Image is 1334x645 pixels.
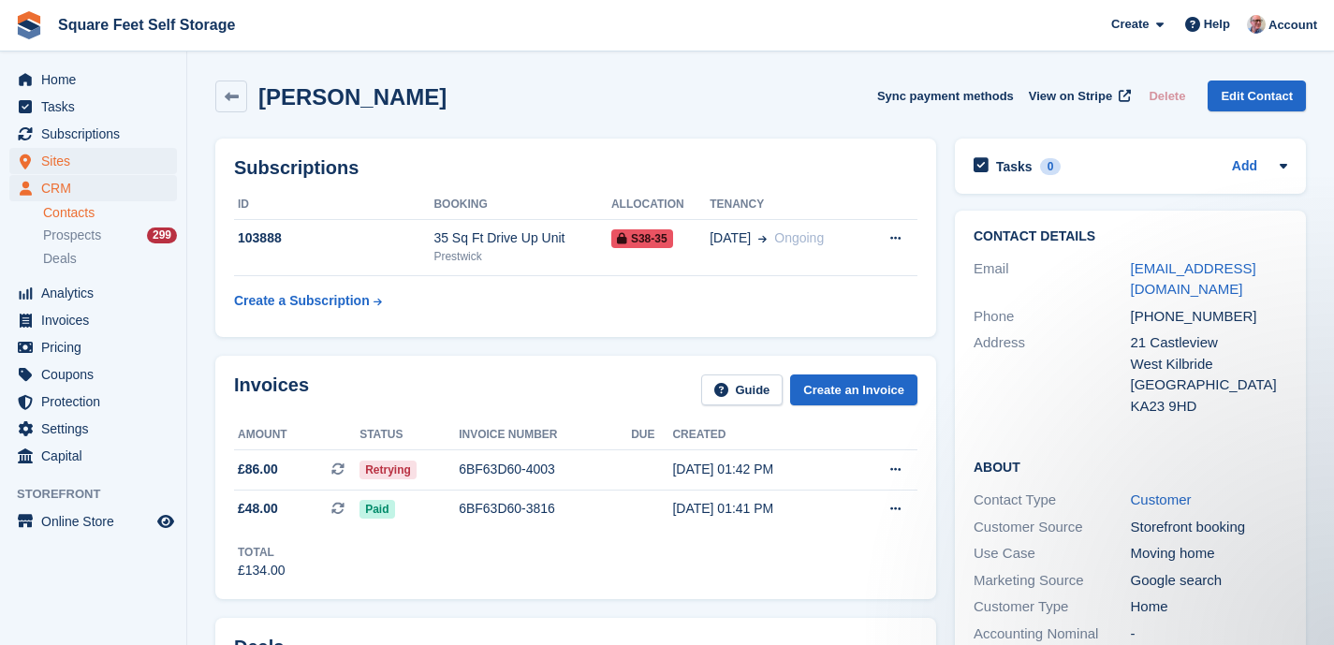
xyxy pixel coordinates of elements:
div: £134.00 [238,561,286,580]
a: Create an Invoice [790,374,917,405]
span: Sites [41,148,154,174]
div: Customer Source [974,517,1131,538]
th: ID [234,190,433,220]
img: stora-icon-8386f47178a22dfd0bd8f6a31ec36ba5ce8667c1dd55bd0f319d3a0aa187defe.svg [15,11,43,39]
a: Prospects 299 [43,226,177,245]
th: Tenancy [710,190,864,220]
a: Preview store [154,510,177,533]
span: Tasks [41,94,154,120]
div: Contact Type [974,490,1131,511]
a: menu [9,280,177,306]
div: Customer Type [974,596,1131,618]
a: Edit Contact [1208,81,1306,111]
div: West Kilbride [1131,354,1288,375]
a: Customer [1131,491,1192,507]
span: View on Stripe [1029,87,1112,106]
div: 103888 [234,228,433,248]
span: S38-35 [611,229,673,248]
span: Paid [359,500,394,519]
a: Create a Subscription [234,284,382,318]
div: [DATE] 01:42 PM [672,460,848,479]
span: Capital [41,443,154,469]
span: CRM [41,175,154,201]
a: Add [1232,156,1257,178]
th: Booking [433,190,611,220]
a: menu [9,121,177,147]
th: Invoice number [459,420,631,450]
th: Amount [234,420,359,450]
a: Contacts [43,204,177,222]
img: David Greer [1247,15,1266,34]
span: Ongoing [774,230,824,245]
a: Deals [43,249,177,269]
a: menu [9,66,177,93]
div: Email [974,258,1131,301]
span: £86.00 [238,460,278,479]
h2: About [974,457,1287,476]
button: Sync payment methods [877,81,1014,111]
span: Protection [41,388,154,415]
div: 6BF63D60-4003 [459,460,631,479]
a: Square Feet Self Storage [51,9,242,40]
span: Deals [43,250,77,268]
div: Storefront booking [1131,517,1288,538]
div: Create a Subscription [234,291,370,311]
a: menu [9,148,177,174]
span: Account [1268,16,1317,35]
span: Create [1111,15,1149,34]
div: [GEOGRAPHIC_DATA] [1131,374,1288,396]
div: Use Case [974,543,1131,564]
a: menu [9,361,177,388]
div: 6BF63D60-3816 [459,499,631,519]
a: menu [9,307,177,333]
span: Pricing [41,334,154,360]
span: £48.00 [238,499,278,519]
div: Google search [1131,570,1288,592]
div: Address [974,332,1131,417]
div: KA23 9HD [1131,396,1288,418]
th: Created [672,420,848,450]
a: menu [9,175,177,201]
h2: Invoices [234,374,309,405]
div: Phone [974,306,1131,328]
span: Online Store [41,508,154,535]
div: 0 [1040,158,1062,175]
div: [DATE] 01:41 PM [672,499,848,519]
a: menu [9,388,177,415]
div: [PHONE_NUMBER] [1131,306,1288,328]
span: Invoices [41,307,154,333]
a: menu [9,94,177,120]
span: Settings [41,416,154,442]
th: Status [359,420,459,450]
span: Help [1204,15,1230,34]
div: 299 [147,227,177,243]
div: Marketing Source [974,570,1131,592]
div: Total [238,544,286,561]
div: 35 Sq Ft Drive Up Unit [433,228,611,248]
a: menu [9,508,177,535]
div: Prestwick [433,248,611,265]
span: Subscriptions [41,121,154,147]
span: Prospects [43,227,101,244]
a: View on Stripe [1021,81,1135,111]
span: Analytics [41,280,154,306]
a: menu [9,443,177,469]
span: Retrying [359,461,417,479]
th: Due [631,420,672,450]
span: Storefront [17,485,186,504]
h2: Subscriptions [234,157,917,179]
a: Guide [701,374,784,405]
a: [EMAIL_ADDRESS][DOMAIN_NAME] [1131,260,1256,298]
h2: Contact Details [974,229,1287,244]
a: menu [9,416,177,442]
span: [DATE] [710,228,751,248]
div: 21 Castleview [1131,332,1288,354]
h2: [PERSON_NAME] [258,84,447,110]
button: Delete [1141,81,1193,111]
h2: Tasks [996,158,1033,175]
span: Coupons [41,361,154,388]
th: Allocation [611,190,710,220]
a: menu [9,334,177,360]
div: Moving home [1131,543,1288,564]
span: Home [41,66,154,93]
